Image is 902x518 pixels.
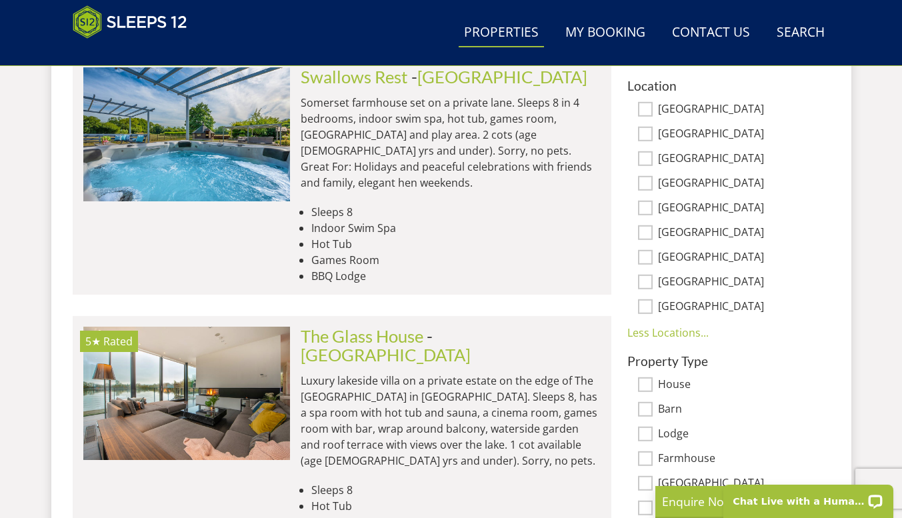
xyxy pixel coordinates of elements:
[627,354,819,368] h3: Property Type
[658,378,819,393] label: House
[658,152,819,167] label: [GEOGRAPHIC_DATA]
[658,251,819,265] label: [GEOGRAPHIC_DATA]
[311,252,601,268] li: Games Room
[66,47,206,58] iframe: Customer reviews powered by Trustpilot
[658,275,819,290] label: [GEOGRAPHIC_DATA]
[83,327,290,460] a: 5★ Rated
[85,334,101,349] span: The Glass House has a 5 star rating under the Quality in Tourism Scheme
[311,498,601,514] li: Hot Tub
[311,268,601,284] li: BBQ Lodge
[667,18,755,48] a: Contact Us
[627,325,709,340] a: Less Locations...
[658,403,819,417] label: Barn
[73,5,187,39] img: Sleeps 12
[301,326,471,365] span: -
[658,127,819,142] label: [GEOGRAPHIC_DATA]
[311,220,601,236] li: Indoor Swim Spa
[417,67,587,87] a: [GEOGRAPHIC_DATA]
[658,177,819,191] label: [GEOGRAPHIC_DATA]
[459,18,544,48] a: Properties
[658,452,819,467] label: Farmhouse
[627,79,819,93] h3: Location
[662,493,862,510] p: Enquire Now
[311,204,601,220] li: Sleeps 8
[301,373,601,469] p: Luxury lakeside villa on a private estate on the edge of The [GEOGRAPHIC_DATA] in [GEOGRAPHIC_DAT...
[658,477,819,491] label: [GEOGRAPHIC_DATA]
[301,95,601,191] p: Somerset farmhouse set on a private lane. Sleeps 8 in 4 bedrooms, indoor swim spa, hot tub, games...
[560,18,651,48] a: My Booking
[83,67,290,201] img: frog-street-large-group-accommodation-somerset-sleeps14.original.jpg
[311,236,601,252] li: Hot Tub
[771,18,830,48] a: Search
[411,67,587,87] span: -
[715,476,902,518] iframe: LiveChat chat widget
[658,103,819,117] label: [GEOGRAPHIC_DATA]
[301,345,471,365] a: [GEOGRAPHIC_DATA]
[311,482,601,498] li: Sleeps 8
[301,67,408,87] a: Swallows Rest
[658,201,819,216] label: [GEOGRAPHIC_DATA]
[658,300,819,315] label: [GEOGRAPHIC_DATA]
[301,326,423,346] a: The Glass House
[83,327,290,460] img: the-glasshouse-lechlade-home-holiday-accommodation-sleeps-11.original.jpg
[658,226,819,241] label: [GEOGRAPHIC_DATA]
[103,334,133,349] span: Rated
[658,427,819,442] label: Lodge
